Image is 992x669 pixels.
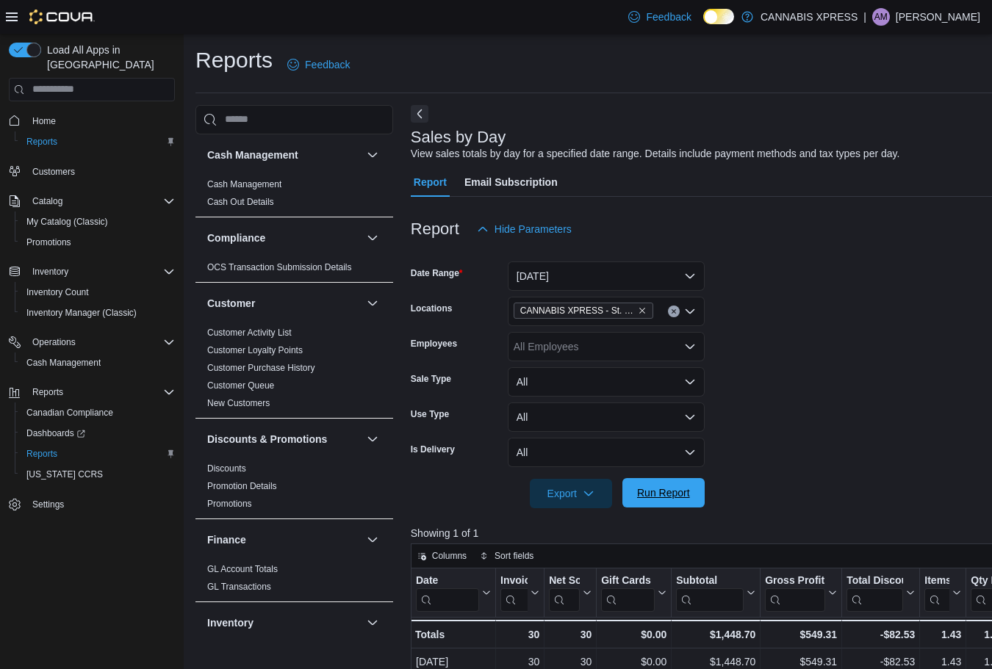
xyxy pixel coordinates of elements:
[971,574,992,587] div: Qty Per Transaction
[761,8,858,26] p: CANNABIS XPRESS
[601,574,655,587] div: Gift Cards
[676,574,755,611] button: Subtotal
[3,493,181,515] button: Settings
[15,423,181,444] a: Dashboards
[15,232,181,253] button: Promotions
[872,8,890,26] div: Ashton Melnyk
[495,550,533,562] span: Sort fields
[3,332,181,352] button: Operations
[21,304,143,322] a: Inventory Manager (Classic)
[765,574,825,587] div: Gross Profit
[32,336,76,348] span: Operations
[207,480,277,492] span: Promotion Details
[549,626,592,643] div: 30
[26,383,69,401] button: Reports
[21,445,63,463] a: Reports
[207,582,271,592] a: GL Transactions
[411,338,457,350] label: Employees
[847,574,915,611] button: Total Discount
[32,166,75,178] span: Customers
[863,8,866,26] p: |
[207,196,274,208] span: Cash Out Details
[207,328,292,338] a: Customer Activity List
[21,213,114,231] a: My Catalog (Classic)
[26,162,175,181] span: Customers
[601,626,666,643] div: $0.00
[195,46,273,75] h1: Reports
[500,574,539,611] button: Invoices Sold
[207,261,352,273] span: OCS Transaction Submission Details
[305,57,350,72] span: Feedback
[207,532,361,547] button: Finance
[207,581,271,593] span: GL Transactions
[21,404,175,422] span: Canadian Compliance
[896,8,980,26] p: [PERSON_NAME]
[26,496,70,513] a: Settings
[411,547,472,565] button: Columns
[364,229,381,247] button: Compliance
[281,50,356,79] a: Feedback
[26,495,175,513] span: Settings
[622,478,705,507] button: Run Report
[26,407,113,419] span: Canadian Compliance
[29,10,95,24] img: Cova
[638,306,647,315] button: Remove CANNABIS XPRESS - St. Andrews (Water Street) from selection in this group
[411,444,455,455] label: Is Delivery
[432,550,467,562] span: Columns
[21,466,175,483] span: Washington CCRS
[207,563,278,575] span: GL Account Totals
[15,352,181,373] button: Cash Management
[207,345,303,355] a: Customer Loyalty Points
[703,9,734,24] input: Dark Mode
[3,161,181,182] button: Customers
[195,560,393,601] div: Finance
[508,261,705,291] button: [DATE]
[411,129,506,146] h3: Sales by Day
[32,499,64,510] span: Settings
[9,104,175,554] nav: Complex example
[416,574,491,611] button: Date
[26,192,68,210] button: Catalog
[676,574,744,611] div: Subtotal
[32,266,68,278] span: Inventory
[207,564,278,574] a: GL Account Totals
[539,479,603,508] span: Export
[464,167,558,197] span: Email Subscription
[847,574,903,587] div: Total Discount
[924,574,949,587] div: Items Per Transaction
[622,2,697,32] a: Feedback
[207,296,361,311] button: Customer
[411,146,900,162] div: View sales totals by day for a specified date range. Details include payment methods and tax type...
[3,382,181,402] button: Reports
[508,367,705,397] button: All
[514,303,653,319] span: CANNABIS XPRESS - St. Andrews (Water Street)
[207,178,281,190] span: Cash Management
[549,574,580,587] div: Net Sold
[26,136,57,148] span: Reports
[411,303,453,314] label: Locations
[703,24,704,25] span: Dark Mode
[471,214,578,244] button: Hide Parameters
[195,460,393,518] div: Discounts & Promotions
[207,463,246,474] span: Discounts
[847,626,915,643] div: -$82.53
[21,133,63,151] a: Reports
[549,574,592,611] button: Net Sold
[207,296,255,311] h3: Customer
[530,479,612,508] button: Export
[416,574,479,611] div: Date
[21,213,175,231] span: My Catalog (Classic)
[26,333,82,351] button: Operations
[26,469,103,480] span: [US_STATE] CCRS
[3,191,181,211] button: Catalog
[207,231,265,245] h3: Compliance
[207,231,361,245] button: Compliance
[207,148,298,162] h3: Cash Management
[765,574,825,611] div: Gross Profit
[26,448,57,460] span: Reports
[21,404,119,422] a: Canadian Compliance
[15,444,181,464] button: Reports
[601,574,655,611] div: Gift Card Sales
[15,282,181,303] button: Inventory Count
[26,357,101,369] span: Cash Management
